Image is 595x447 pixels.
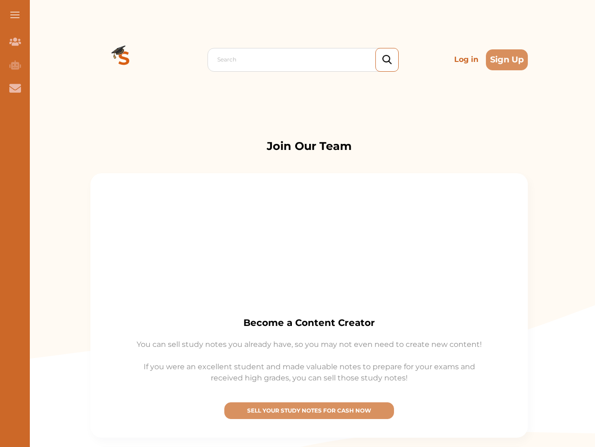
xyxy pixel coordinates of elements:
p: SELL YOUR STUDY NOTES FOR CASH NOW [228,406,390,415]
p: Join Our Team [90,138,528,155]
img: search_icon [382,55,392,65]
p: Become a Content Creator [90,316,528,330]
button: [object Object] [224,402,394,419]
button: Sign Up [486,49,528,70]
p: Log in [450,50,482,69]
img: Logo [90,26,158,93]
p: You can sell study notes you already have, so you may not even need to create new content! If you... [90,339,528,384]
